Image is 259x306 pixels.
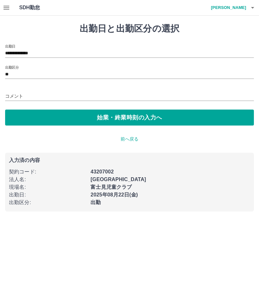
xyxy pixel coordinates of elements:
p: 現場名 : [9,183,87,191]
b: 43207002 [90,169,114,174]
p: 前へ戻る [5,136,254,142]
b: 富士見児童クラブ [90,184,132,190]
p: 出勤区分 : [9,199,87,206]
b: [GEOGRAPHIC_DATA] [90,177,146,182]
b: 出勤 [90,200,101,205]
button: 始業・終業時刻の入力へ [5,110,254,126]
p: 契約コード : [9,168,87,176]
p: 法人名 : [9,176,87,183]
p: 入力済の内容 [9,158,250,163]
p: 出勤日 : [9,191,87,199]
b: 2025年08月22日(金) [90,192,138,197]
h1: 出勤日と出勤区分の選択 [5,23,254,34]
label: 出勤日 [5,44,15,49]
label: 出勤区分 [5,65,19,70]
